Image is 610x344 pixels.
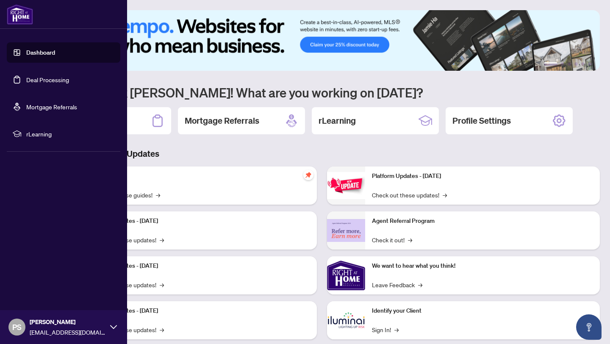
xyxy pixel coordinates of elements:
img: Slide 0 [44,10,600,71]
h2: Mortgage Referrals [185,115,259,127]
button: 6 [588,62,591,66]
p: Platform Updates - [DATE] [89,216,310,226]
span: → [443,190,447,200]
span: → [160,280,164,289]
p: Platform Updates - [DATE] [372,172,593,181]
a: Check out these updates!→ [372,190,447,200]
img: Identify your Client [327,301,365,339]
p: We want to hear what you think! [372,261,593,271]
img: logo [7,4,33,25]
h2: rLearning [319,115,356,127]
a: Dashboard [26,49,55,56]
h2: Profile Settings [452,115,511,127]
a: Mortgage Referrals [26,103,77,111]
span: → [408,235,412,244]
button: 3 [568,62,571,66]
img: Platform Updates - June 23, 2025 [327,172,365,199]
span: → [160,325,164,334]
img: We want to hear what you think! [327,256,365,294]
h1: Welcome back [PERSON_NAME]! What are you working on [DATE]? [44,84,600,100]
p: Agent Referral Program [372,216,593,226]
p: Platform Updates - [DATE] [89,306,310,316]
a: Leave Feedback→ [372,280,422,289]
span: → [156,190,160,200]
span: rLearning [26,129,114,139]
span: pushpin [303,170,313,180]
span: → [160,235,164,244]
button: 2 [561,62,564,66]
img: Agent Referral Program [327,219,365,242]
span: → [394,325,399,334]
button: Open asap [576,314,602,340]
a: Check it out!→ [372,235,412,244]
p: Identify your Client [372,306,593,316]
span: [PERSON_NAME] [30,317,106,327]
span: → [418,280,422,289]
p: Platform Updates - [DATE] [89,261,310,271]
a: Sign In!→ [372,325,399,334]
h3: Brokerage & Industry Updates [44,148,600,160]
span: PS [12,321,22,333]
button: 4 [574,62,578,66]
a: Deal Processing [26,76,69,83]
p: Self-Help [89,172,310,181]
button: 5 [581,62,585,66]
button: 1 [544,62,557,66]
span: [EMAIL_ADDRESS][DOMAIN_NAME] [30,327,106,337]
